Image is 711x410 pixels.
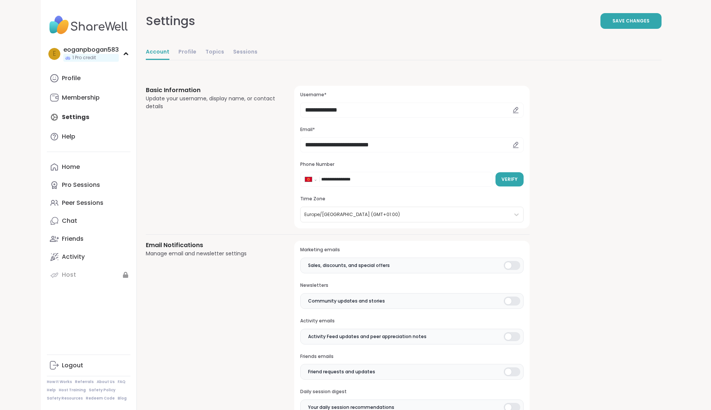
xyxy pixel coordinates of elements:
[62,181,100,189] div: Pro Sessions
[47,356,130,374] a: Logout
[233,45,257,60] a: Sessions
[300,282,523,289] h3: Newsletters
[47,158,130,176] a: Home
[53,49,56,59] span: e
[146,86,277,95] h3: Basic Information
[86,396,115,401] a: Redeem Code
[47,194,130,212] a: Peer Sessions
[62,253,85,261] div: Activity
[47,212,130,230] a: Chat
[47,379,72,385] a: How It Works
[118,379,126,385] a: FAQ
[300,161,523,168] h3: Phone Number
[72,55,96,61] span: 1 Pro credit
[300,247,523,253] h3: Marketing emails
[308,298,385,304] span: Community updates and stories
[308,333,427,340] span: Activity Feed updates and peer appreciation notes
[146,95,277,110] div: Update your username, display name, or contact details
[47,128,130,146] a: Help
[300,92,523,98] h3: Username*
[47,89,130,107] a: Membership
[47,248,130,266] a: Activity
[600,13,662,29] button: Save Changes
[300,389,523,395] h3: Daily session digest
[47,388,56,393] a: Help
[47,176,130,194] a: Pro Sessions
[62,217,77,225] div: Chat
[62,271,76,279] div: Host
[97,379,115,385] a: About Us
[62,199,103,207] div: Peer Sessions
[62,94,100,102] div: Membership
[47,12,130,38] img: ShareWell Nav Logo
[178,45,196,60] a: Profile
[308,262,390,269] span: Sales, discounts, and special offers
[59,388,86,393] a: Host Training
[62,74,81,82] div: Profile
[47,230,130,248] a: Friends
[62,163,80,171] div: Home
[300,196,523,202] h3: Time Zone
[47,266,130,284] a: Host
[62,235,84,243] div: Friends
[146,241,277,250] h3: Email Notifications
[300,318,523,324] h3: Activity emails
[63,46,119,54] div: eoganpbogan583
[146,12,195,30] div: Settings
[501,176,518,183] span: Verify
[495,172,524,186] button: Verify
[612,18,650,24] span: Save Changes
[308,368,375,375] span: Friend requests and updates
[89,388,115,393] a: Safety Policy
[300,353,523,360] h3: Friends emails
[62,133,75,141] div: Help
[75,379,94,385] a: Referrals
[146,250,277,258] div: Manage email and newsletter settings
[300,127,523,133] h3: Email*
[47,396,83,401] a: Safety Resources
[62,361,83,370] div: Logout
[205,45,224,60] a: Topics
[118,396,127,401] a: Blog
[47,69,130,87] a: Profile
[146,45,169,60] a: Account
